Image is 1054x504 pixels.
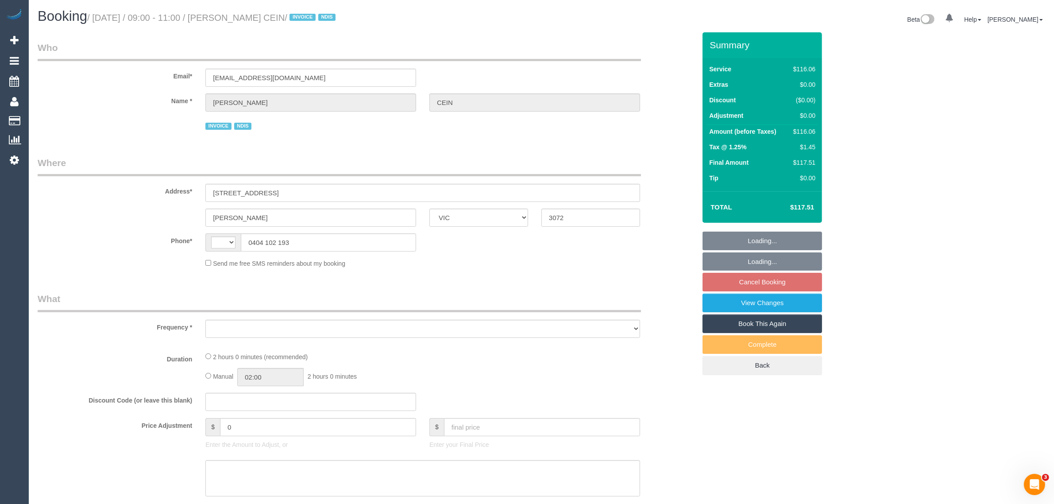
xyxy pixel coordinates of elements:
label: Email* [31,69,199,81]
span: $ [429,418,444,436]
label: Price Adjustment [31,418,199,430]
label: Tax @ 1.25% [709,143,746,151]
input: First Name* [205,93,416,112]
label: Discount [709,96,736,105]
strong: Total [710,203,732,211]
label: Tip [709,174,718,182]
div: $0.00 [790,80,815,89]
legend: What [38,292,641,312]
h3: Summary [710,40,818,50]
span: NDIS [318,14,336,21]
span: 2 hours 0 minutes [308,373,357,380]
label: Amount (before Taxes) [709,127,776,136]
input: Last Name* [429,93,640,112]
div: $0.00 [790,174,815,182]
label: Phone* [31,233,199,245]
a: Back [703,356,822,375]
a: Book This Again [703,314,822,333]
span: Booking [38,8,87,24]
span: INVOICE [205,123,231,130]
iframe: Intercom live chat [1024,474,1045,495]
label: Discount Code (or leave this blank) [31,393,199,405]
div: $116.06 [790,127,815,136]
p: Enter your Final Price [429,440,640,449]
p: Enter the Amount to Adjust, or [205,440,416,449]
div: $117.51 [790,158,815,167]
span: INVOICE [290,14,315,21]
legend: Who [38,41,641,61]
label: Final Amount [709,158,749,167]
span: Manual [213,373,233,380]
a: [PERSON_NAME] [988,16,1043,23]
label: Duration [31,352,199,364]
img: New interface [920,14,934,26]
img: Automaid Logo [5,9,23,21]
input: Email* [205,69,416,87]
label: Extras [709,80,728,89]
label: Service [709,65,731,74]
label: Name * [31,93,199,105]
a: Help [964,16,981,23]
input: Post Code* [541,209,640,227]
span: 3 [1042,474,1049,481]
div: $0.00 [790,111,815,120]
div: $1.45 [790,143,815,151]
a: Beta [907,16,935,23]
label: Adjustment [709,111,743,120]
span: $ [205,418,220,436]
input: final price [444,418,640,436]
input: Phone* [241,233,416,252]
label: Address* [31,184,199,196]
div: $116.06 [790,65,815,74]
a: View Changes [703,294,822,312]
span: Send me free SMS reminders about my booking [213,260,345,267]
small: / [DATE] / 09:00 - 11:00 / [PERSON_NAME] CEIN [87,13,338,23]
input: Suburb* [205,209,416,227]
span: 2 hours 0 minutes (recommended) [213,353,308,361]
span: NDIS [234,123,251,130]
label: Frequency * [31,320,199,332]
legend: Where [38,156,641,176]
h4: $117.51 [764,204,814,211]
div: ($0.00) [790,96,815,105]
span: / [285,13,338,23]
